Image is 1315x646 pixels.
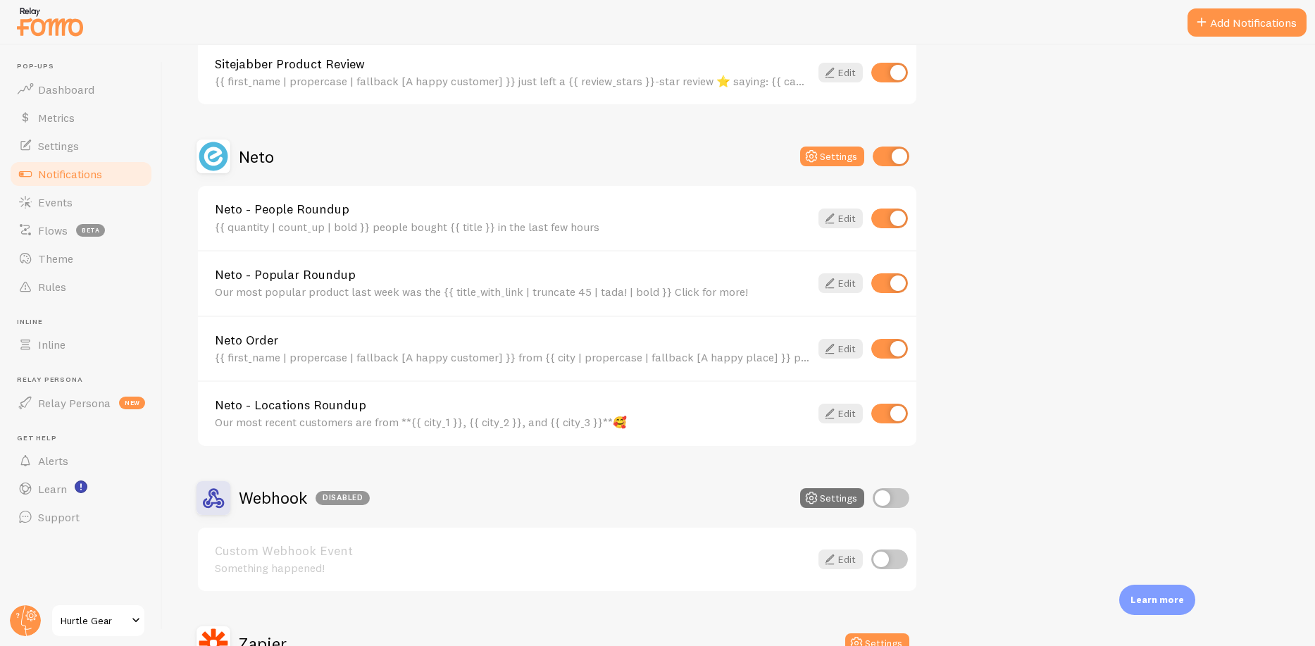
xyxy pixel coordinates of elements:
[38,111,75,125] span: Metrics
[239,487,370,509] h2: Webhook
[215,545,810,557] a: Custom Webhook Event
[316,491,370,505] div: Disabled
[8,273,154,301] a: Rules
[1119,585,1195,615] div: Learn more
[818,549,863,569] a: Edit
[17,318,154,327] span: Inline
[8,132,154,160] a: Settings
[38,337,66,352] span: Inline
[8,389,154,417] a: Relay Persona new
[17,375,154,385] span: Relay Persona
[38,396,111,410] span: Relay Persona
[215,334,810,347] a: Neto Order
[8,216,154,244] a: Flows beta
[75,480,87,493] svg: <p>Watch New Feature Tutorials!</p>
[38,251,73,266] span: Theme
[119,397,145,409] span: new
[215,220,810,233] div: {{ quantity | count_up | bold }} people bought {{ title }} in the last few hours
[15,4,85,39] img: fomo-relay-logo-orange.svg
[818,63,863,82] a: Edit
[239,146,274,168] h2: Neto
[8,475,154,503] a: Learn
[800,488,864,508] button: Settings
[76,224,105,237] span: beta
[818,209,863,228] a: Edit
[215,268,810,281] a: Neto - Popular Roundup
[215,75,810,87] div: {{ first_name | propercase | fallback [A happy customer] }} just left a {{ review_stars }}-star r...
[61,612,127,629] span: Hurtle Gear
[17,434,154,443] span: Get Help
[215,285,810,298] div: Our most popular product last week was the {{ title_with_link | truncate 45 | tada! | bold }} Cli...
[8,160,154,188] a: Notifications
[38,195,73,209] span: Events
[17,62,154,71] span: Pop-ups
[38,482,67,496] span: Learn
[8,75,154,104] a: Dashboard
[800,147,864,166] button: Settings
[8,503,154,531] a: Support
[215,399,810,411] a: Neto - Locations Roundup
[38,280,66,294] span: Rules
[1130,593,1184,607] p: Learn more
[197,481,230,515] img: Webhook
[8,104,154,132] a: Metrics
[8,188,154,216] a: Events
[818,273,863,293] a: Edit
[8,244,154,273] a: Theme
[51,604,146,638] a: Hurtle Gear
[38,223,68,237] span: Flows
[38,82,94,97] span: Dashboard
[215,351,810,364] div: {{ first_name | propercase | fallback [A happy customer] }} from {{ city | propercase | fallback ...
[215,561,810,574] div: Something happened!
[38,454,68,468] span: Alerts
[38,167,102,181] span: Notifications
[197,139,230,173] img: Neto
[8,447,154,475] a: Alerts
[215,58,810,70] a: Sitejabber Product Review
[818,339,863,359] a: Edit
[215,203,810,216] a: Neto - People Roundup
[818,404,863,423] a: Edit
[215,416,810,428] div: Our most recent customers are from **{{ city_1 }}, {{ city_2 }}, and {{ city_3 }}**🥰
[38,510,80,524] span: Support
[8,330,154,359] a: Inline
[38,139,79,153] span: Settings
